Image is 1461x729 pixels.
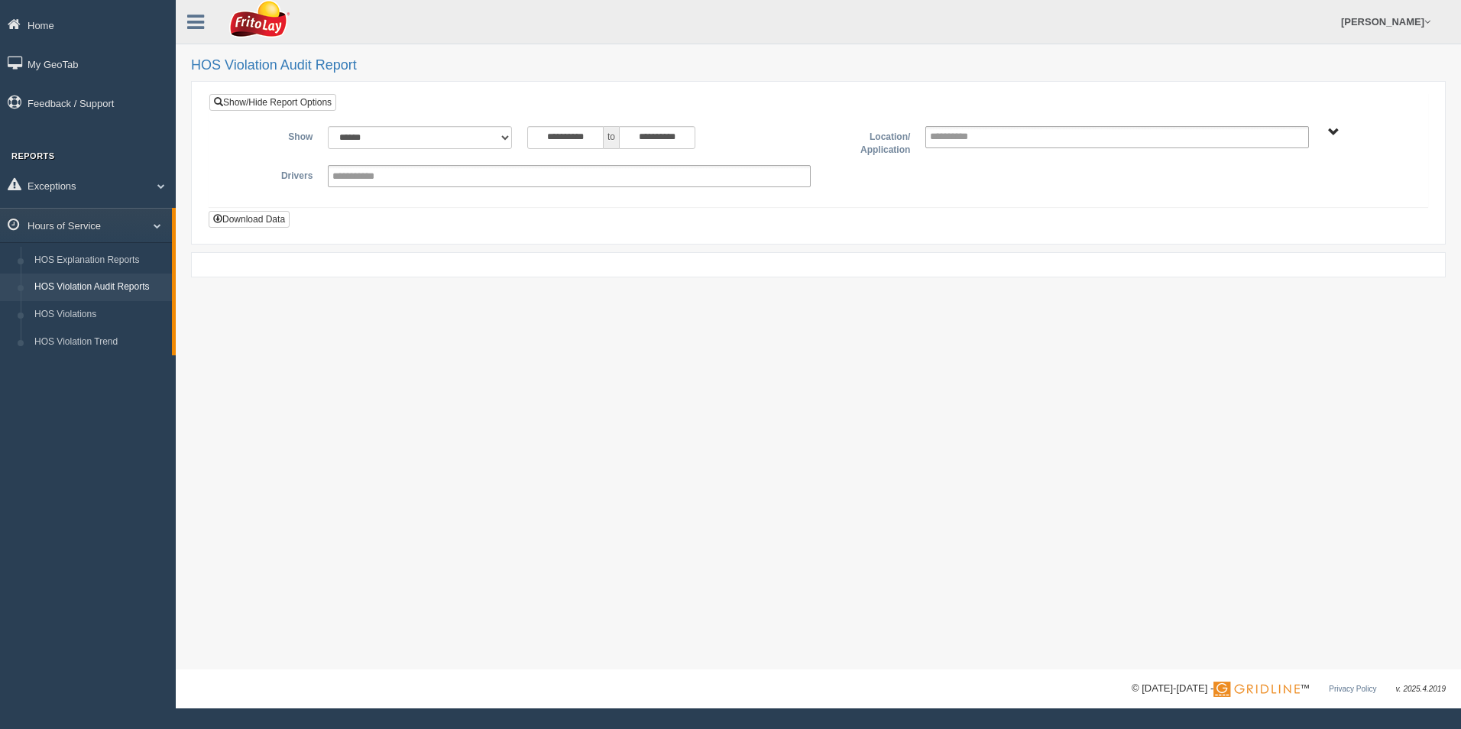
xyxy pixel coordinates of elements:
span: to [604,126,619,149]
a: HOS Violations [28,301,172,329]
div: © [DATE]-[DATE] - ™ [1132,681,1446,697]
label: Location/ Application [818,126,918,157]
a: Show/Hide Report Options [209,94,336,111]
a: HOS Explanation Reports [28,247,172,274]
span: v. 2025.4.2019 [1396,685,1446,693]
a: HOS Violation Audit Reports [28,274,172,301]
img: Gridline [1213,682,1300,697]
label: Drivers [221,165,320,183]
button: Download Data [209,211,290,228]
h2: HOS Violation Audit Report [191,58,1446,73]
a: Privacy Policy [1329,685,1376,693]
a: HOS Violation Trend [28,329,172,356]
label: Show [221,126,320,144]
